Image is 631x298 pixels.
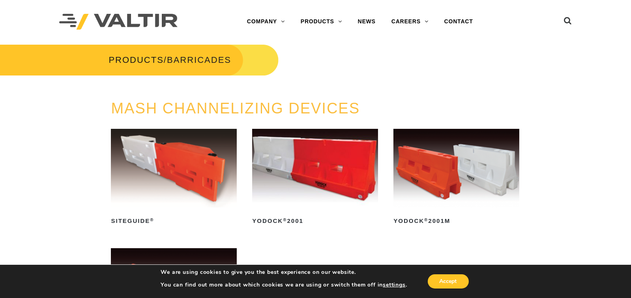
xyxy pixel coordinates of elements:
span: BARRICADES [167,55,231,65]
a: PRODUCTS [109,55,163,65]
a: Yodock®2001 [252,129,378,227]
a: SiteGuide® [111,129,237,227]
sup: ® [283,217,287,222]
a: PRODUCTS [293,14,350,30]
a: Yodock®2001M [393,129,519,227]
a: CAREERS [384,14,436,30]
img: Yodock 2001 Water Filled Barrier and Barricade [252,129,378,207]
button: Accept [428,274,469,289]
h2: Yodock 2001 [252,215,378,227]
a: CONTACT [436,14,481,30]
img: Valtir [59,14,178,30]
sup: ® [424,217,428,222]
button: settings [383,281,405,289]
p: You can find out more about which cookies we are using or switch them off in . [161,281,407,289]
h2: Yodock 2001M [393,215,519,227]
p: We are using cookies to give you the best experience on our website. [161,269,407,276]
sup: ® [150,217,154,222]
h2: SiteGuide [111,215,237,227]
a: NEWS [350,14,384,30]
a: COMPANY [239,14,293,30]
a: MASH CHANNELIZING DEVICES [111,100,360,117]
